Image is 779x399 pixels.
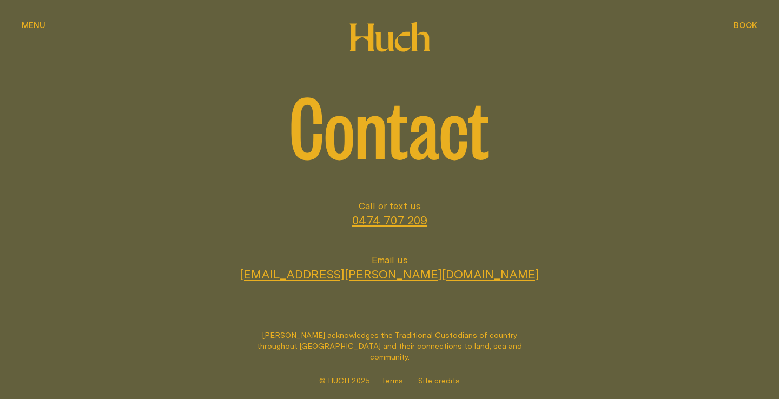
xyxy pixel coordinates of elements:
[22,19,45,32] button: show menu
[734,21,757,29] span: Book
[251,330,528,362] p: [PERSON_NAME] acknowledges the Traditional Custodians of country throughout [GEOGRAPHIC_DATA] and...
[22,254,757,267] h2: Email us
[289,81,490,167] span: Contact
[240,265,539,282] a: [EMAIL_ADDRESS][PERSON_NAME][DOMAIN_NAME]
[319,375,370,386] span: © Huch 2025
[418,375,460,386] a: Site credits
[22,21,45,29] span: Menu
[22,199,757,212] h2: Call or text us
[381,375,403,386] a: Terms
[352,211,427,228] a: 0474 707 209
[734,19,757,32] button: show booking tray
